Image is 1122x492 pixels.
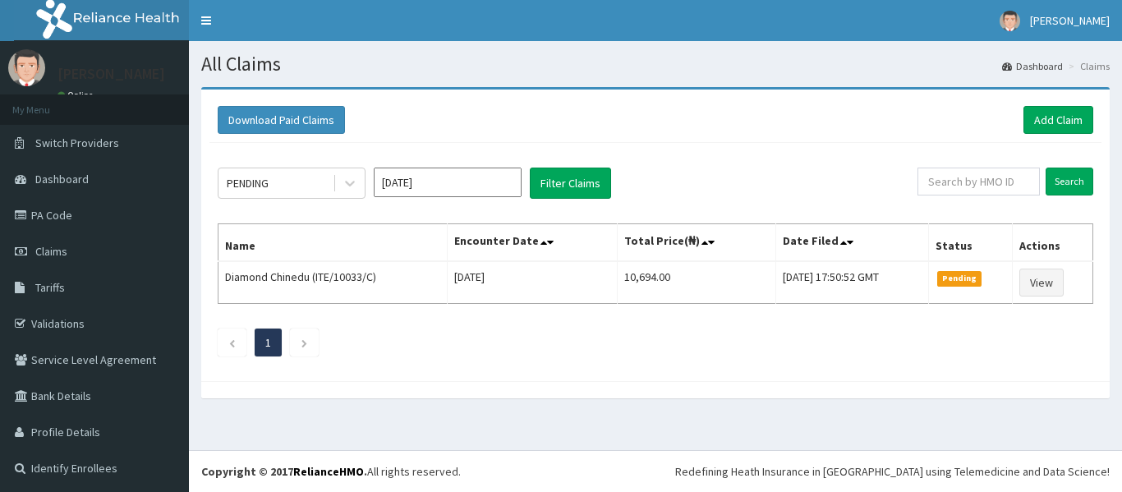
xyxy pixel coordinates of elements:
[1046,168,1093,195] input: Search
[374,168,522,197] input: Select Month and Year
[35,280,65,295] span: Tariffs
[227,175,269,191] div: PENDING
[293,464,364,479] a: RelianceHMO
[775,261,928,304] td: [DATE] 17:50:52 GMT
[218,106,345,134] button: Download Paid Claims
[35,172,89,186] span: Dashboard
[265,335,271,350] a: Page 1 is your current page
[1019,269,1064,297] a: View
[301,335,308,350] a: Next page
[928,224,1012,262] th: Status
[775,224,928,262] th: Date Filed
[228,335,236,350] a: Previous page
[35,244,67,259] span: Claims
[675,463,1110,480] div: Redefining Heath Insurance in [GEOGRAPHIC_DATA] using Telemedicine and Data Science!
[8,49,45,86] img: User Image
[530,168,611,199] button: Filter Claims
[937,271,982,286] span: Pending
[218,261,448,304] td: Diamond Chinedu (ITE/10033/C)
[1030,13,1110,28] span: [PERSON_NAME]
[35,136,119,150] span: Switch Providers
[1023,106,1093,134] a: Add Claim
[218,224,448,262] th: Name
[1065,59,1110,73] li: Claims
[1002,59,1063,73] a: Dashboard
[189,450,1122,492] footer: All rights reserved.
[917,168,1040,195] input: Search by HMO ID
[447,224,618,262] th: Encounter Date
[618,224,776,262] th: Total Price(₦)
[618,261,776,304] td: 10,694.00
[1012,224,1092,262] th: Actions
[201,53,1110,75] h1: All Claims
[201,464,367,479] strong: Copyright © 2017 .
[57,67,165,81] p: [PERSON_NAME]
[447,261,618,304] td: [DATE]
[57,90,97,101] a: Online
[1000,11,1020,31] img: User Image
